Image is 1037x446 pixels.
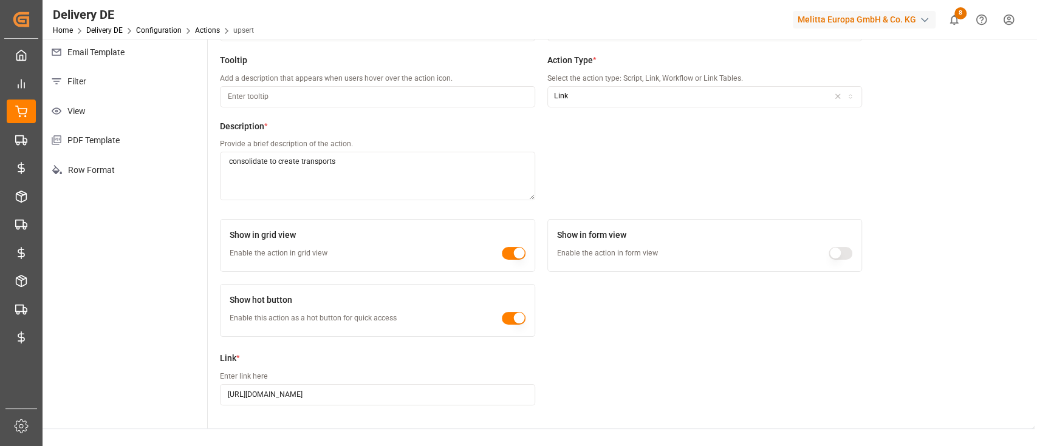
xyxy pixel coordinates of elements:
[220,54,247,67] span: Tooltip
[554,91,568,102] div: Link
[195,26,220,35] a: Actions
[230,313,397,324] p: Enable this action as a hot button for quick access
[220,371,535,382] p: Enter link here
[220,73,535,84] p: Add a description that appears when users hover over the action icon.
[230,248,327,259] p: Enable the action in grid view
[220,86,535,107] input: Enter tooltip
[793,8,940,31] button: Melitta Europa GmbH & Co. KG
[43,126,207,155] p: PDF Template
[43,96,207,126] p: View
[793,11,936,29] div: Melitta Europa GmbH & Co. KG
[968,6,995,33] button: Help Center
[547,54,593,67] span: Action Type
[53,26,73,35] a: Home
[230,294,292,306] span: Show hot button
[557,229,626,242] span: Show in form view
[220,352,236,365] span: Link
[43,38,207,67] p: Email Template
[557,248,658,259] p: Enable the action in form view
[954,7,967,19] span: 8
[220,384,535,405] input: Enter link
[220,120,264,133] span: Description
[940,6,968,33] button: show 8 new notifications
[43,67,207,96] p: Filter
[53,5,254,24] div: Delivery DE
[86,26,123,35] a: Delivery DE
[220,139,535,150] p: Provide a brief description of the action.
[230,229,296,242] span: Show in grid view
[43,155,207,185] p: Row Format
[136,26,182,35] a: Configuration
[220,152,535,200] textarea: consolidate to create transports
[547,73,862,84] p: Select the action type: Script, Link, Workflow or Link Tables.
